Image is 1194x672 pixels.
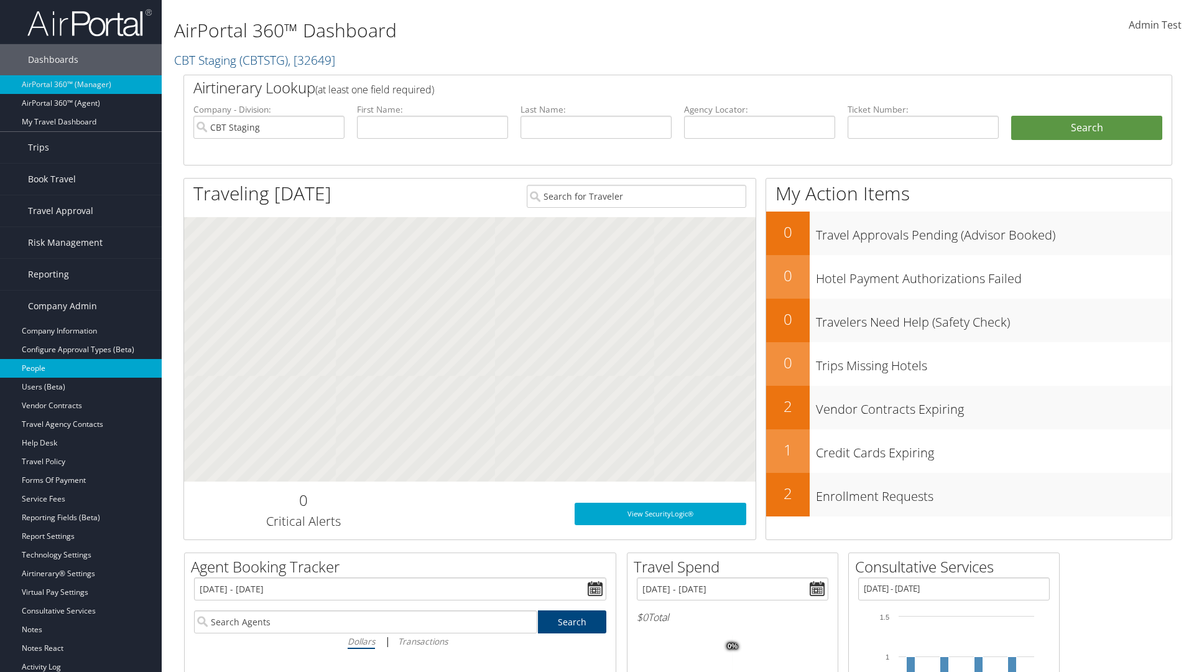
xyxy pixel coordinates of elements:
h2: 1 [766,439,810,460]
a: 2Enrollment Requests [766,473,1172,516]
span: Book Travel [28,164,76,195]
a: 2Vendor Contracts Expiring [766,386,1172,429]
tspan: 1.5 [880,614,889,621]
span: (at least one field required) [315,83,434,96]
h3: Hotel Payment Authorizations Failed [816,264,1172,287]
h1: AirPortal 360™ Dashboard [174,17,846,44]
h1: My Action Items [766,180,1172,207]
h2: 0 [766,265,810,286]
tspan: 0% [728,643,738,650]
h2: 0 [193,490,413,511]
a: 0Travel Approvals Pending (Advisor Booked) [766,212,1172,255]
label: Last Name: [521,103,672,116]
h2: 2 [766,483,810,504]
a: 0Hotel Payment Authorizations Failed [766,255,1172,299]
a: 0Travelers Need Help (Safety Check) [766,299,1172,342]
h3: Trips Missing Hotels [816,351,1172,375]
label: Ticket Number: [848,103,999,116]
span: Risk Management [28,227,103,258]
h2: Agent Booking Tracker [191,556,616,577]
h2: Travel Spend [634,556,838,577]
span: , [ 32649 ] [288,52,335,68]
h1: Traveling [DATE] [193,180,331,207]
tspan: 1 [886,653,889,661]
a: Admin Test [1129,6,1182,45]
h2: Consultative Services [855,556,1059,577]
span: Reporting [28,259,69,290]
a: 0Trips Missing Hotels [766,342,1172,386]
h3: Enrollment Requests [816,482,1172,505]
input: Search for Traveler [527,185,746,208]
span: Travel Approval [28,195,93,226]
h3: Travel Approvals Pending (Advisor Booked) [816,220,1172,244]
h3: Critical Alerts [193,513,413,530]
a: 1Credit Cards Expiring [766,429,1172,473]
div: | [194,633,606,649]
a: Search [538,610,607,633]
span: $0 [637,610,648,624]
h6: Total [637,610,828,624]
h3: Travelers Need Help (Safety Check) [816,307,1172,331]
h3: Vendor Contracts Expiring [816,394,1172,418]
span: Trips [28,132,49,163]
label: Company - Division: [193,103,345,116]
button: Search [1011,116,1162,141]
span: Admin Test [1129,18,1182,32]
h2: 0 [766,222,810,243]
i: Transactions [398,635,448,647]
span: Company Admin [28,291,97,322]
a: CBT Staging [174,52,335,68]
i: Dollars [348,635,375,647]
h3: Credit Cards Expiring [816,438,1172,462]
h2: 0 [766,352,810,373]
span: ( CBTSTG ) [239,52,288,68]
label: Agency Locator: [684,103,835,116]
img: airportal-logo.png [27,8,152,37]
label: First Name: [357,103,508,116]
h2: Airtinerary Lookup [193,77,1080,98]
a: View SecurityLogic® [575,503,746,525]
input: Search Agents [194,610,537,633]
h2: 2 [766,396,810,417]
h2: 0 [766,309,810,330]
span: Dashboards [28,44,78,75]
